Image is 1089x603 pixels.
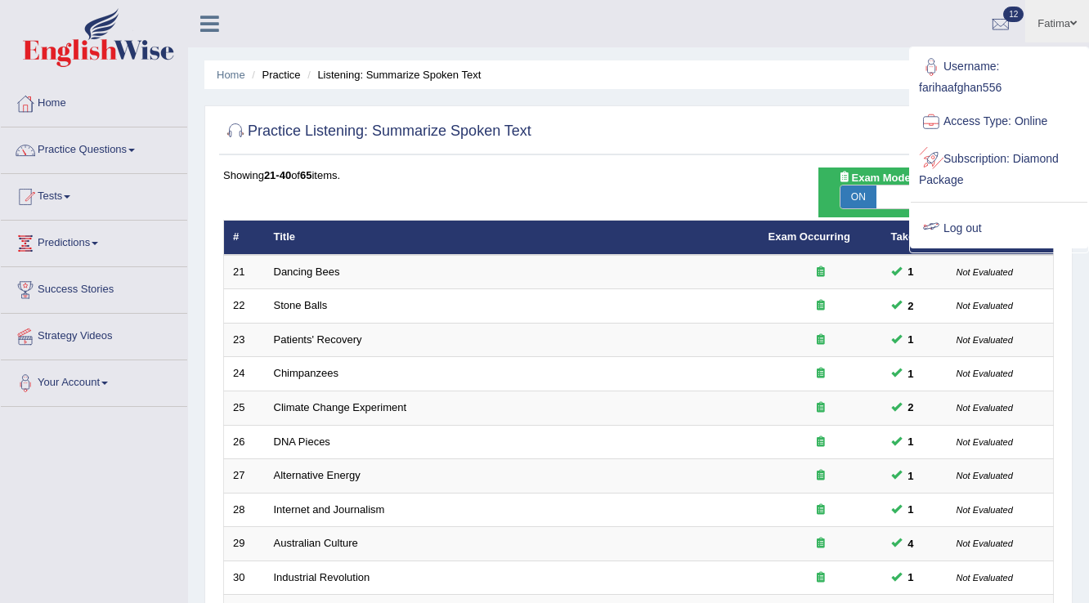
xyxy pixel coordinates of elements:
td: 26 [224,425,265,459]
a: Practice Questions [1,127,187,168]
small: Not Evaluated [957,538,1013,548]
a: Internet and Journalism [274,503,385,516]
div: Show exams occurring in exams [818,167,934,217]
small: Not Evaluated [957,368,1013,378]
a: Success Stories [1,267,187,308]
td: 27 [224,459,265,494]
a: Tests [1,174,187,215]
small: Not Evaluated [957,437,1013,447]
span: 12 [1003,7,1024,22]
span: You can still take this question [902,569,921,586]
span: You can still take this question [902,399,921,416]
a: Access Type: Online [911,103,1087,141]
small: Not Evaluated [957,267,1013,277]
th: Taken [882,221,948,255]
li: Practice [248,67,300,83]
td: 28 [224,493,265,527]
span: You can still take this question [902,365,921,382]
span: You can still take this question [902,467,921,485]
a: DNA Pieces [274,435,330,448]
a: Home [1,81,187,122]
td: 22 [224,289,265,324]
a: Exam Occurring [769,230,850,243]
td: 21 [224,255,265,289]
h2: Practice Listening: Summarize Spoken Text [223,119,531,144]
div: Exam occurring question [769,468,873,484]
td: 25 [224,391,265,426]
span: Exam Mode: [831,169,920,186]
span: You can still take this question [902,263,921,280]
span: You can still take this question [902,433,921,450]
a: Climate Change Experiment [274,401,407,413]
a: Username: farihaafghan556 [911,48,1087,103]
span: You can still take this question [902,501,921,518]
td: 23 [224,323,265,357]
div: Exam occurring question [769,536,873,552]
a: Patients' Recovery [274,333,362,346]
a: Strategy Videos [1,314,187,355]
a: Log out [911,210,1087,248]
span: You can still take this question [902,331,921,348]
a: Subscription: Diamond Package [911,141,1087,195]
small: Not Evaluated [957,301,1013,310]
div: Exam occurring question [769,366,873,382]
a: Australian Culture [274,537,358,549]
span: You can still take this question [902,535,921,552]
small: Not Evaluated [957,505,1013,515]
a: Your Account [1,360,187,401]
div: Exam occurring question [769,265,873,280]
span: ON [840,185,876,208]
div: Exam occurring question [769,502,873,518]
small: Not Evaluated [957,471,1013,480]
small: Not Evaluated [957,335,1013,345]
th: # [224,221,265,255]
b: 65 [300,169,311,181]
a: Industrial Revolution [274,571,370,583]
a: Chimpanzees [274,367,339,379]
div: Exam occurring question [769,298,873,314]
td: 29 [224,527,265,561]
a: Home [217,69,245,81]
a: Stone Balls [274,299,328,311]
td: 30 [224,561,265,595]
div: Exam occurring question [769,570,873,586]
b: 21-40 [264,169,291,181]
li: Listening: Summarize Spoken Text [303,67,481,83]
div: Exam occurring question [769,435,873,450]
a: Alternative Energy [274,469,361,481]
th: Title [265,221,760,255]
a: Dancing Bees [274,266,340,278]
div: Exam occurring question [769,400,873,416]
div: Showing of items. [223,167,1054,183]
td: 24 [224,357,265,391]
span: You can still take this question [902,297,921,315]
a: Predictions [1,221,187,261]
small: Not Evaluated [957,573,1013,583]
small: Not Evaluated [957,403,1013,413]
div: Exam occurring question [769,333,873,348]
